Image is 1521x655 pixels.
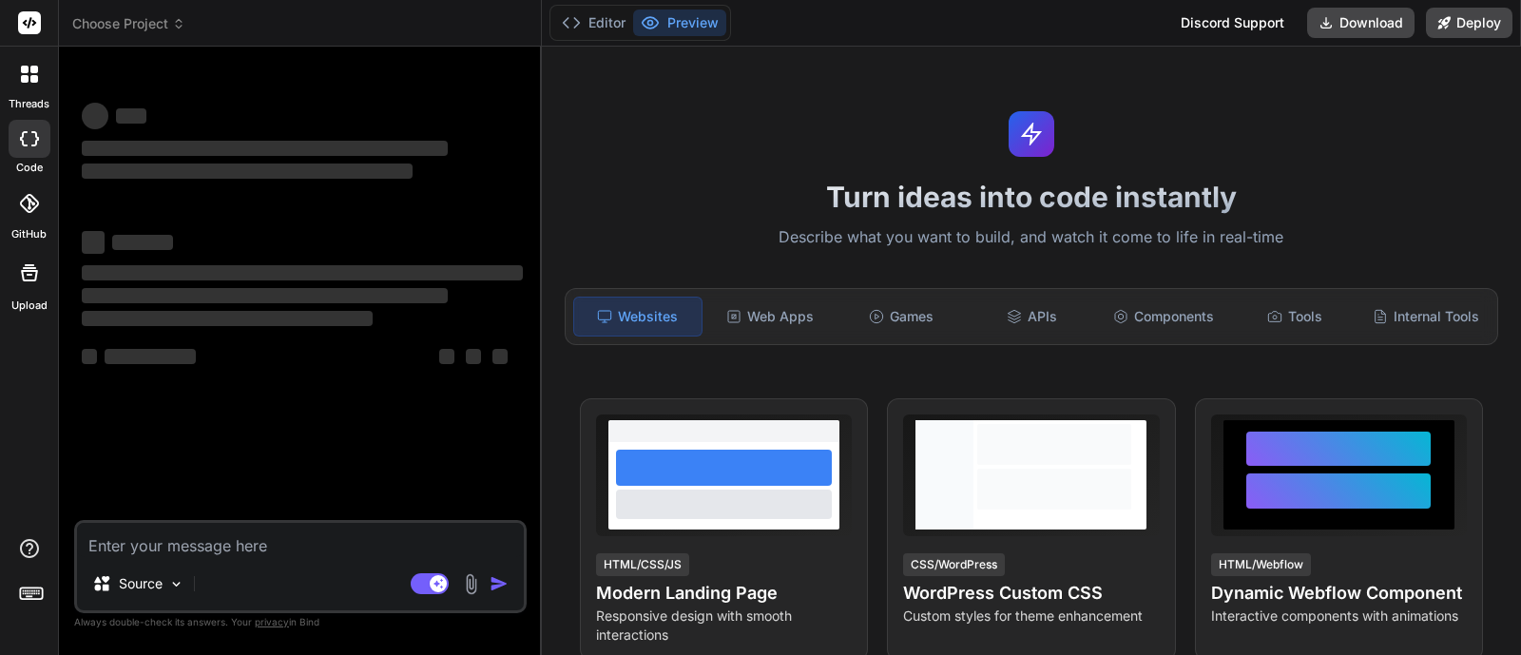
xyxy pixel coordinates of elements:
[11,298,48,314] label: Upload
[838,297,965,337] div: Games
[1362,297,1490,337] div: Internal Tools
[460,573,482,595] img: attachment
[553,180,1510,214] h1: Turn ideas into code instantly
[492,349,508,364] span: ‌
[1307,8,1415,38] button: Download
[112,235,173,250] span: ‌
[1211,607,1467,626] p: Interactive components with animations
[573,297,703,337] div: Websites
[706,297,834,337] div: Web Apps
[633,10,726,36] button: Preview
[82,103,108,129] span: ‌
[116,108,146,124] span: ‌
[903,580,1159,607] h4: WordPress Custom CSS
[255,616,289,627] span: privacy
[82,288,448,303] span: ‌
[554,10,633,36] button: Editor
[82,231,105,254] span: ‌
[82,349,97,364] span: ‌
[11,226,47,242] label: GitHub
[1211,553,1311,576] div: HTML/Webflow
[1211,580,1467,607] h4: Dynamic Webflow Component
[72,14,185,33] span: Choose Project
[16,160,43,176] label: code
[105,349,196,364] span: ‌
[490,574,509,593] img: icon
[596,580,852,607] h4: Modern Landing Page
[596,607,852,645] p: Responsive design with smooth interactions
[1426,8,1512,38] button: Deploy
[168,576,184,592] img: Pick Models
[119,574,163,593] p: Source
[1231,297,1358,337] div: Tools
[466,349,481,364] span: ‌
[82,164,413,179] span: ‌
[82,265,523,280] span: ‌
[82,141,448,156] span: ‌
[903,607,1159,626] p: Custom styles for theme enhancement
[553,225,1510,250] p: Describe what you want to build, and watch it come to life in real-time
[903,553,1005,576] div: CSS/WordPress
[74,613,527,631] p: Always double-check its answers. Your in Bind
[969,297,1096,337] div: APIs
[439,349,454,364] span: ‌
[82,311,373,326] span: ‌
[1100,297,1227,337] div: Components
[596,553,689,576] div: HTML/CSS/JS
[1169,8,1296,38] div: Discord Support
[9,96,49,112] label: threads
